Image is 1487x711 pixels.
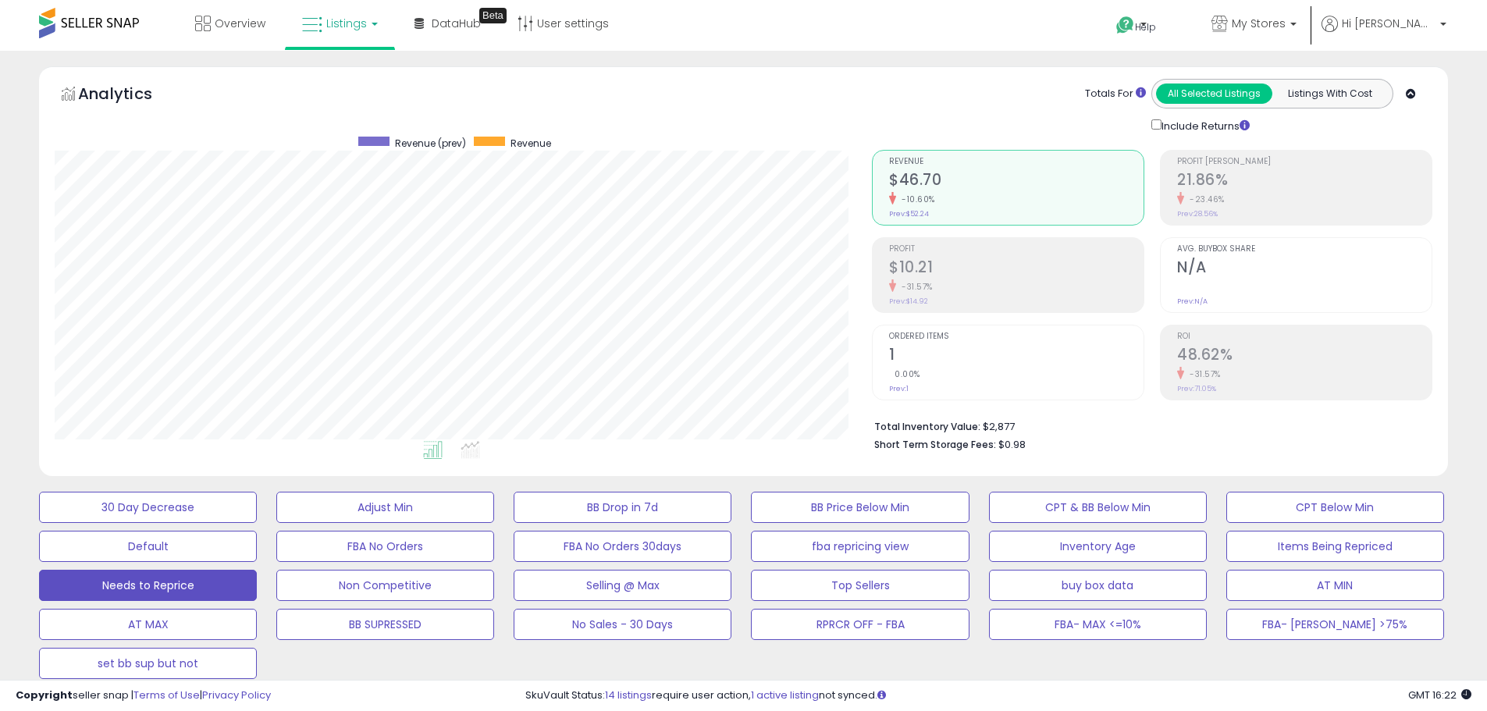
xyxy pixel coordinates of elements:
small: Prev: 1 [889,384,909,393]
span: ROI [1177,332,1432,341]
span: Overview [215,16,265,31]
button: No Sales - 30 Days [514,609,731,640]
button: AT MIN [1226,570,1444,601]
button: BB Drop in 7d [514,492,731,523]
span: Revenue [889,158,1144,166]
small: 0.00% [889,368,920,380]
h2: N/A [1177,258,1432,279]
span: Hi [PERSON_NAME] [1342,16,1435,31]
span: Help [1135,20,1156,34]
a: 14 listings [605,688,652,702]
button: AT MAX [39,609,257,640]
div: Tooltip anchor [479,8,507,23]
b: Total Inventory Value: [874,420,980,433]
button: Default [39,531,257,562]
button: FBA No Orders [276,531,494,562]
h5: Analytics [78,83,183,108]
button: set bb sup but not [39,648,257,679]
small: -31.57% [1184,368,1221,380]
span: DataHub [432,16,481,31]
span: Profit [PERSON_NAME] [1177,158,1432,166]
h2: 21.86% [1177,171,1432,192]
span: $0.98 [998,437,1026,452]
div: seller snap | | [16,688,271,703]
button: buy box data [989,570,1207,601]
span: Avg. Buybox Share [1177,245,1432,254]
a: Hi [PERSON_NAME] [1322,16,1446,51]
a: Help [1104,4,1186,51]
span: Revenue (prev) [395,137,466,150]
span: 2025-09-12 16:22 GMT [1408,688,1471,702]
button: fba repricing view [751,531,969,562]
span: My Stores [1232,16,1286,31]
button: Non Competitive [276,570,494,601]
small: Prev: $14.92 [889,297,928,306]
small: Prev: 28.56% [1177,209,1218,219]
button: RPRCR OFF - FBA [751,609,969,640]
small: -23.46% [1184,194,1225,205]
button: Items Being Repriced [1226,531,1444,562]
span: Listings [326,16,367,31]
div: Totals For [1085,87,1146,101]
button: 30 Day Decrease [39,492,257,523]
small: Prev: 71.05% [1177,384,1216,393]
span: Profit [889,245,1144,254]
small: Prev: $52.24 [889,209,929,219]
button: All Selected Listings [1156,84,1272,104]
button: Adjust Min [276,492,494,523]
button: CPT & BB Below Min [989,492,1207,523]
div: Include Returns [1140,116,1268,134]
span: Revenue [510,137,551,150]
h2: 48.62% [1177,346,1432,367]
button: Needs to Reprice [39,570,257,601]
button: CPT Below Min [1226,492,1444,523]
i: Get Help [1115,16,1135,35]
button: BB SUPRESSED [276,609,494,640]
h2: $46.70 [889,171,1144,192]
li: $2,877 [874,416,1421,435]
button: Selling @ Max [514,570,731,601]
button: Inventory Age [989,531,1207,562]
a: 1 active listing [751,688,819,702]
button: FBA- MAX <=10% [989,609,1207,640]
a: Terms of Use [133,688,200,702]
a: Privacy Policy [202,688,271,702]
small: -31.57% [896,281,933,293]
b: Short Term Storage Fees: [874,438,996,451]
small: Prev: N/A [1177,297,1208,306]
button: BB Price Below Min [751,492,969,523]
div: SkuVault Status: require user action, not synced. [525,688,1471,703]
button: FBA- [PERSON_NAME] >75% [1226,609,1444,640]
h2: 1 [889,346,1144,367]
button: Top Sellers [751,570,969,601]
h2: $10.21 [889,258,1144,279]
strong: Copyright [16,688,73,702]
button: FBA No Orders 30days [514,531,731,562]
span: Ordered Items [889,332,1144,341]
small: -10.60% [896,194,935,205]
button: Listings With Cost [1272,84,1388,104]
